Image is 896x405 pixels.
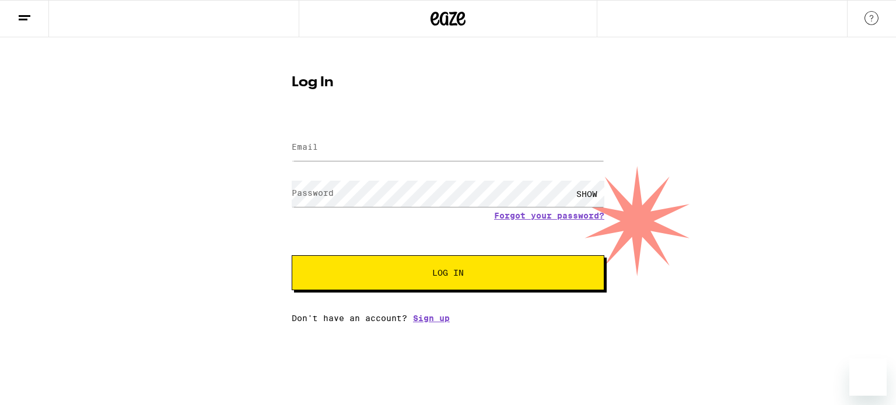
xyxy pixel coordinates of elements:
[292,255,604,290] button: Log In
[569,181,604,207] div: SHOW
[292,76,604,90] h1: Log In
[292,142,318,152] label: Email
[494,211,604,220] a: Forgot your password?
[292,135,604,161] input: Email
[432,269,464,277] span: Log In
[413,314,450,323] a: Sign up
[849,358,887,396] iframe: Button to launch messaging window
[292,188,334,198] label: Password
[292,314,604,323] div: Don't have an account?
